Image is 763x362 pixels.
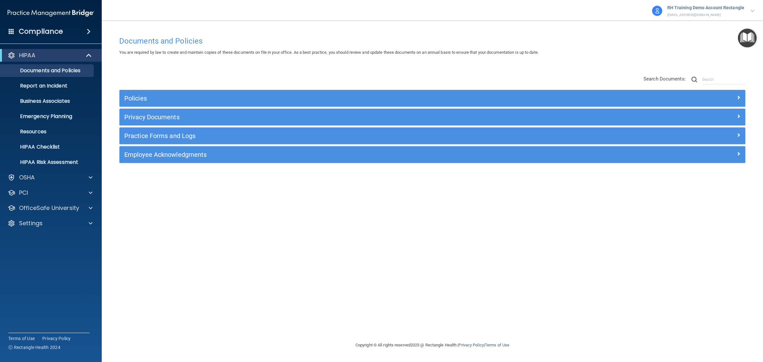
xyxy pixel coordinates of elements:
img: ic-search.3b580494.png [691,77,697,82]
img: arrow-down.227dba2b.svg [751,10,754,12]
p: HIPAA Risk Assessment [4,159,91,165]
a: Privacy Policy [42,335,71,342]
img: avatar.17b06cb7.svg [652,6,662,16]
h4: Documents and Policies [119,37,746,45]
img: PMB logo [8,7,94,19]
p: Business Associates [4,98,91,104]
a: OSHA [8,174,93,181]
h5: Policies [124,95,584,102]
h5: Privacy Documents [124,114,584,121]
a: OfficeSafe University [8,204,93,212]
p: HIPAA [19,52,35,59]
p: OSHA [19,174,35,181]
p: Emergency Planning [4,113,91,120]
a: Terms of Use [8,335,35,342]
a: Employee Acknowledgments [124,150,740,160]
p: OfficeSafe University [19,204,79,212]
p: PCI [19,189,28,197]
span: You are required by law to create and maintain copies of these documents on file in your office. ... [119,50,539,55]
p: Report an Incident [4,83,91,89]
input: Search [702,75,746,84]
span: Search Documents: [643,76,686,82]
p: Documents and Policies [4,67,91,74]
div: Copyright © All rights reserved 2025 @ Rectangle Health | | [316,335,548,355]
a: Settings [8,219,93,227]
a: Practice Forms and Logs [124,131,740,141]
a: Terms of Use [485,343,509,347]
span: Ⓒ Rectangle Health 2024 [8,344,60,351]
a: HIPAA [8,52,92,59]
iframe: To enrich screen reader interactions, please activate Accessibility in Grammarly extension settings [731,318,755,342]
p: Settings [19,219,43,227]
a: PCI [8,189,93,197]
a: Privacy Policy [458,343,484,347]
h5: Employee Acknowledgments [124,151,584,158]
h5: Practice Forms and Logs [124,132,584,139]
p: Resources [4,129,91,135]
p: [EMAIL_ADDRESS][DOMAIN_NAME] [667,12,744,18]
p: RH Training Demo Account Rectangle [667,4,744,12]
a: Privacy Documents [124,112,740,122]
p: HIPAA Checklist [4,144,91,150]
h4: Compliance [19,27,63,36]
button: Open Resource Center [738,29,757,47]
a: Policies [124,93,740,103]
